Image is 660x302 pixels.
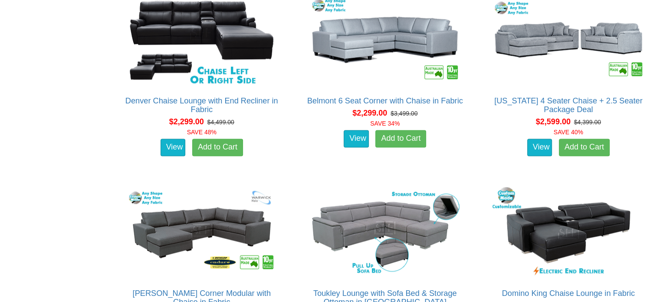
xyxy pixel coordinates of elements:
a: Denver Chaise Lounge with End Recliner in Fabric [125,96,278,114]
span: $2,299.00 [352,109,387,117]
a: View [527,139,552,156]
font: SAVE 40% [554,129,583,136]
a: Add to Cart [192,139,243,156]
del: $3,499.00 [391,110,417,117]
del: $4,399.00 [574,119,601,126]
span: $2,599.00 [536,117,571,126]
img: Domino King Chaise Lounge in Fabric [490,185,647,280]
img: Toukley Lounge with Sofa Bed & Storage Ottoman in Fabric [307,185,463,280]
font: SAVE 48% [187,129,217,136]
a: View [161,139,186,156]
a: View [344,130,369,147]
a: Belmont 6 Seat Corner with Chaise in Fabric [307,96,463,105]
font: SAVE 34% [370,120,400,127]
img: Morton Corner Modular with Chaise in Fabric [124,185,280,280]
a: Domino King Chaise Lounge in Fabric [502,289,635,298]
a: Add to Cart [559,139,610,156]
del: $4,499.00 [207,119,234,126]
a: [US_STATE] 4 Seater Chaise + 2.5 Seater Package Deal [494,96,643,114]
span: $2,299.00 [169,117,204,126]
a: Add to Cart [375,130,426,147]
